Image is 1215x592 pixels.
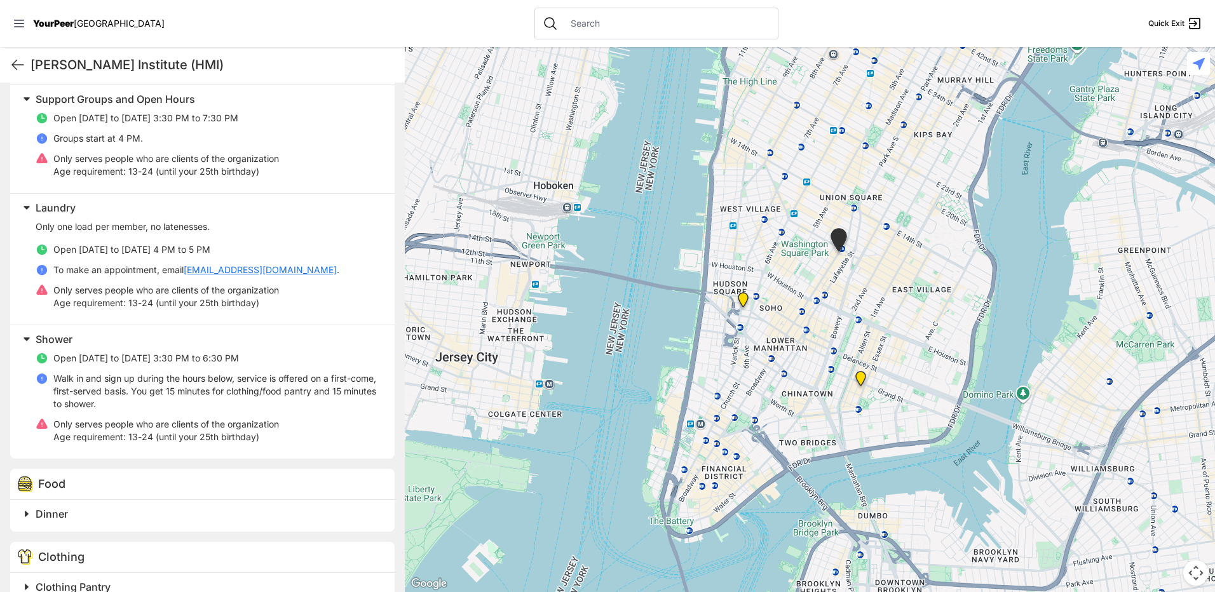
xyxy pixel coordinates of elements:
[36,201,76,214] span: Laundry
[53,372,379,410] p: Walk in and sign up during the hours below, service is offered on a first-come, first-served basi...
[33,20,165,27] a: YourPeer[GEOGRAPHIC_DATA]
[53,264,339,276] p: To make an appointment, email .
[853,371,869,391] div: Lower East Side Youth Drop-in Center. Yellow doors with grey buzzer on the right
[1183,560,1209,586] button: Map camera controls
[53,419,279,429] span: Only serves people who are clients of the organization
[53,153,279,164] span: Only serves people who are clients of the organization
[53,285,279,295] span: Only serves people who are clients of the organization
[53,244,210,255] span: Open [DATE] to [DATE] 4 PM to 5 PM
[33,18,74,29] span: YourPeer
[36,93,195,105] span: Support Groups and Open Hours
[53,297,279,309] p: 13-24 (until your 25th birthday)
[828,228,850,257] div: Harvey Milk High School
[38,477,65,490] span: Food
[36,333,72,346] span: Shower
[408,575,450,592] a: Open this area in Google Maps (opens a new window)
[38,550,85,563] span: Clothing
[53,431,126,442] span: Age requirement:
[53,132,143,145] p: Groups start at 4 PM.
[31,56,395,74] h1: [PERSON_NAME] Institute (HMI)
[184,264,337,276] a: [EMAIL_ADDRESS][DOMAIN_NAME]
[74,18,165,29] span: [GEOGRAPHIC_DATA]
[53,165,279,178] p: 13-24 (until your 25th birthday)
[53,112,238,123] span: Open [DATE] to [DATE] 3:30 PM to 7:30 PM
[53,166,126,177] span: Age requirement:
[563,17,770,30] input: Search
[53,353,239,363] span: Open [DATE] to [DATE] 3:30 PM to 6:30 PM
[408,575,450,592] img: Google
[735,292,751,313] div: Main Location, SoHo, DYCD Youth Drop-in Center
[36,220,379,233] p: Only one load per member, no latenesses.
[53,297,126,308] span: Age requirement:
[1148,16,1202,31] a: Quick Exit
[1148,18,1184,29] span: Quick Exit
[53,431,279,443] p: 13-24 (until your 25th birthday)
[36,508,68,520] span: Dinner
